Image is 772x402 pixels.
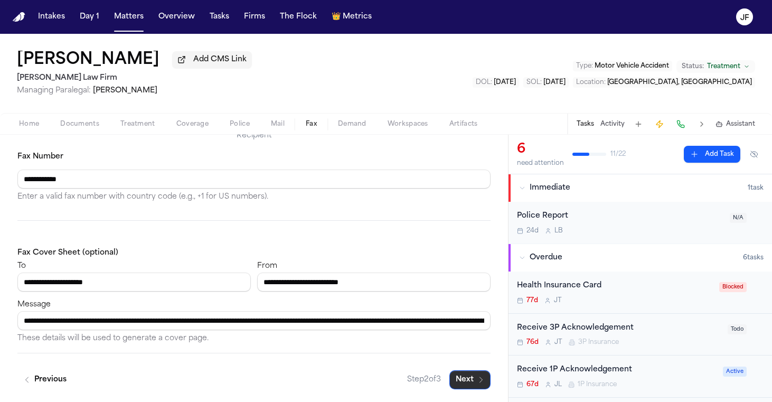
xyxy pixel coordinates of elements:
span: 1P Insurance [578,380,617,389]
span: 6 task s [743,254,764,262]
span: Documents [60,120,99,128]
button: Overdue6tasks [509,244,772,272]
button: Tasks [205,7,233,26]
div: Open task: Receive 1P Acknowledgement [509,356,772,398]
button: Matters [110,7,148,26]
span: Demand [338,120,366,128]
span: N/A [730,213,747,223]
button: The Flock [276,7,321,26]
button: Add Task [684,146,740,163]
label: Message [17,301,51,308]
span: 77d [526,296,538,305]
span: Police [230,120,250,128]
span: Add CMS Link [193,54,247,65]
label: Fax Number [17,153,63,161]
button: Overview [154,7,199,26]
button: Firms [240,7,269,26]
span: [PERSON_NAME] [93,87,157,95]
button: Add CMS Link [172,51,252,68]
span: [DATE] [543,79,566,86]
span: 3P Insurance [578,338,619,347]
span: Location : [576,79,606,86]
button: Next [449,370,491,389]
span: SOL : [526,79,542,86]
span: Home [19,120,39,128]
button: Intakes [34,7,69,26]
span: J T [554,296,562,305]
button: Tasks [577,120,594,128]
button: Edit matter name [17,51,159,70]
button: Edit Type: Motor Vehicle Accident [573,61,672,71]
span: [DATE] [494,79,516,86]
span: Fax [306,120,317,128]
span: 24d [526,227,539,235]
img: Finch Logo [13,12,25,22]
a: Home [13,12,25,22]
div: Open task: Health Insurance Card [509,272,772,314]
button: Add Task [631,117,646,132]
span: 1 task [748,184,764,192]
label: From [257,262,277,270]
span: L B [554,227,563,235]
button: Edit Location: Austin, TX [573,77,755,88]
span: Treatment [707,62,740,71]
label: To [17,262,26,270]
button: Previous [17,370,73,389]
span: 76d [526,338,539,347]
span: Workspaces [388,120,428,128]
button: Hide completed tasks (⌘⇧H) [745,146,764,163]
p: These details will be used to generate a cover page. [17,332,491,345]
span: Artifacts [449,120,478,128]
button: Create Immediate Task [652,117,667,132]
button: Edit SOL: 2027-07-02 [523,77,569,88]
button: Immediate1task [509,174,772,202]
span: Todo [728,324,747,334]
div: Police Report [517,210,723,222]
button: Edit DOL: 2025-07-02 [473,77,519,88]
span: Type : [576,63,593,69]
span: Immediate [530,183,570,193]
span: Active [723,367,747,377]
span: Assistant [726,120,755,128]
span: 11 / 22 [610,150,626,158]
span: Coverage [176,120,209,128]
button: Day 1 [76,7,103,26]
span: 67d [526,380,539,389]
div: 6 [517,141,564,158]
button: crownMetrics [327,7,376,26]
span: Step 2 of 3 [407,375,441,385]
div: Receive 3P Acknowledgement [517,322,721,334]
div: Open task: Police Report [509,202,772,244]
div: Health Insurance Card [517,280,713,292]
span: Overdue [530,253,562,263]
span: [GEOGRAPHIC_DATA], [GEOGRAPHIC_DATA] [607,79,752,86]
span: DOL : [476,79,492,86]
span: Blocked [719,282,747,292]
button: Assistant [715,120,755,128]
span: Status: [682,62,704,71]
div: Open task: Receive 3P Acknowledgement [509,314,772,356]
span: Motor Vehicle Accident [595,63,669,69]
h1: [PERSON_NAME] [17,51,159,70]
button: Activity [600,120,625,128]
span: Treatment [120,120,155,128]
span: J T [554,338,562,347]
h2: [PERSON_NAME] Law Firm [17,72,252,85]
div: need attention [517,159,564,167]
p: Enter a valid fax number with country code (e.g., +1 for US numbers). [17,191,491,203]
span: Managing Paralegal: [17,87,91,95]
span: Recipient [237,132,271,139]
div: Receive 1P Acknowledgement [517,364,717,376]
label: Fax Cover Sheet (optional) [17,249,118,257]
button: Change status from Treatment [676,60,755,73]
button: Make a Call [673,117,688,132]
span: J L [554,380,562,389]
